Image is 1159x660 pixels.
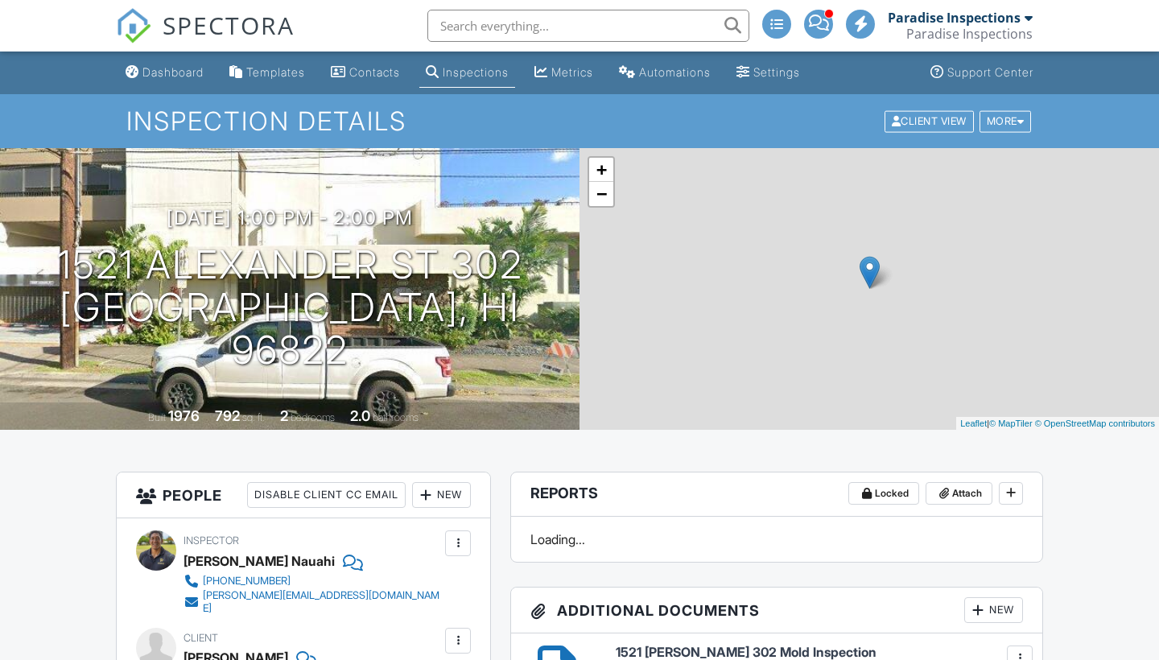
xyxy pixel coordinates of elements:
div: [PERSON_NAME] Nauahi [184,549,335,573]
span: bedrooms [291,411,335,423]
div: More [980,110,1032,132]
a: Dashboard [119,58,210,88]
div: Templates [246,65,305,79]
div: | [956,417,1159,431]
div: Paradise Inspections [906,26,1033,42]
div: 792 [215,407,240,424]
a: Zoom in [589,158,613,182]
a: Contacts [324,58,406,88]
div: [PERSON_NAME][EMAIL_ADDRESS][DOMAIN_NAME] [203,589,441,615]
a: Support Center [924,58,1040,88]
h1: Inspection Details [126,107,1033,135]
div: Paradise Inspections [888,10,1021,26]
div: New [964,597,1023,623]
a: Settings [730,58,806,88]
span: Inspector [184,534,239,547]
div: 2 [280,407,288,424]
div: 1976 [168,407,200,424]
h1: 1521 Alexander St 302 [GEOGRAPHIC_DATA], HI 96822 [26,244,554,371]
div: Settings [753,65,800,79]
span: Built [148,411,166,423]
a: Inspections [419,58,515,88]
span: bathrooms [373,411,419,423]
a: Metrics [528,58,600,88]
a: Zoom out [589,182,613,206]
div: Dashboard [142,65,204,79]
div: Client View [885,110,974,132]
div: Contacts [349,65,400,79]
a: Client View [883,114,978,126]
div: 2.0 [350,407,370,424]
div: Support Center [947,65,1033,79]
div: Automations [639,65,711,79]
div: Metrics [551,65,593,79]
input: Search everything... [427,10,749,42]
a: [PHONE_NUMBER] [184,573,441,589]
a: © MapTiler [989,419,1033,428]
img: The Best Home Inspection Software - Spectora [116,8,151,43]
a: [PERSON_NAME][EMAIL_ADDRESS][DOMAIN_NAME] [184,589,441,615]
h3: [DATE] 1:00 pm - 2:00 pm [167,207,413,229]
a: © OpenStreetMap contributors [1035,419,1155,428]
div: New [412,482,471,508]
h6: 1521 [PERSON_NAME] 302 Mold Inspection [616,646,1023,660]
div: [PHONE_NUMBER] [203,575,291,588]
a: Templates [223,58,311,88]
span: Client [184,632,218,644]
div: Disable Client CC Email [247,482,406,508]
h3: Additional Documents [511,588,1042,633]
div: Inspections [443,65,509,79]
a: Automations (Advanced) [612,58,717,88]
a: Leaflet [960,419,987,428]
a: SPECTORA [116,22,295,56]
span: sq. ft. [242,411,265,423]
h3: People [117,472,490,518]
span: SPECTORA [163,8,295,42]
